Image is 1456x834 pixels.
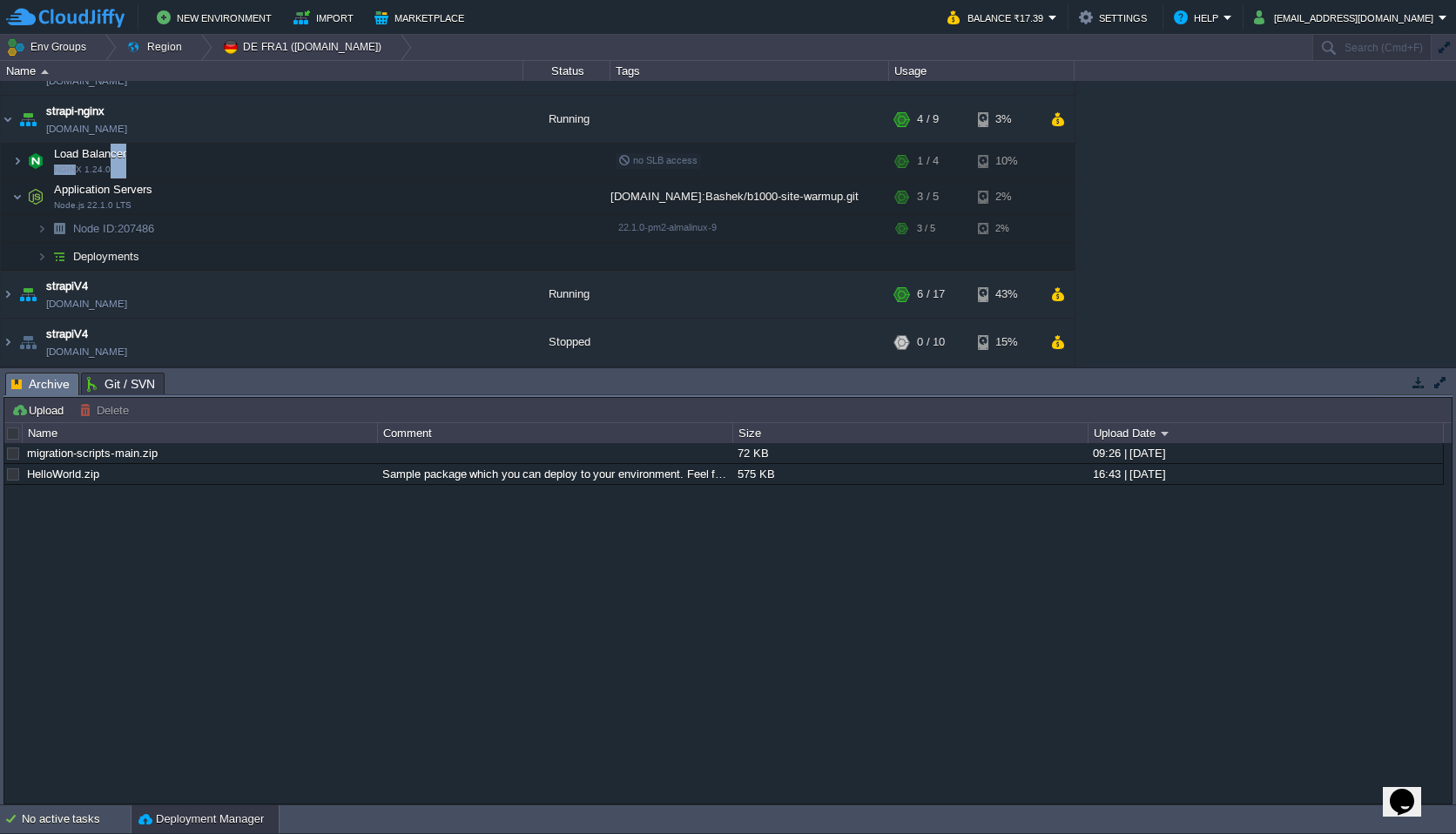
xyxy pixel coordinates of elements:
button: Import [293,7,359,28]
div: 43% [978,271,1035,318]
button: Settings [1079,7,1152,28]
div: 575 KB [733,464,1087,484]
a: Application ServersNode.js 22.1.0 LTS [52,183,155,196]
img: AMDAwAAAACH5BAEAAAAALAAAAAABAAEAAAICRAEAOw== [12,179,23,214]
a: [DOMAIN_NAME] [46,295,127,313]
img: AMDAwAAAACH5BAEAAAAALAAAAAABAAEAAAICRAEAOw== [24,179,48,214]
span: Node ID: [73,222,118,235]
button: [EMAIL_ADDRESS][DOMAIN_NAME] [1254,7,1439,28]
img: AMDAwAAAACH5BAEAAAAALAAAAAABAAEAAAICRAEAOw== [1,319,15,366]
button: Marketplace [374,7,469,28]
button: Upload [11,402,69,418]
button: Region [126,35,188,59]
div: 3 / 5 [917,179,939,214]
span: NGINX 1.24.0 [54,165,111,175]
span: Git / SVN [87,373,155,394]
div: 3 / 5 [917,215,935,242]
img: AMDAwAAAACH5BAEAAAAALAAAAAABAAEAAAICRAEAOw== [47,215,71,242]
img: AMDAwAAAACH5BAEAAAAALAAAAAABAAEAAAICRAEAOw== [37,215,47,242]
span: Node.js 22.1.0 LTS [54,200,131,211]
div: 4 / 9 [917,96,939,143]
div: 0 / 10 [917,319,945,366]
div: 3% [978,96,1035,143]
div: Usage [890,61,1074,81]
img: AMDAwAAAACH5BAEAAAAALAAAAAABAAEAAAICRAEAOw== [41,70,49,74]
div: Tags [611,61,888,81]
div: Comment [379,423,732,443]
button: Env Groups [6,35,92,59]
img: AMDAwAAAACH5BAEAAAAALAAAAAABAAEAAAICRAEAOw== [16,319,40,366]
button: Deployment Manager [138,810,264,828]
span: 22.1.0-pm2-almalinux-9 [618,222,717,232]
div: Size [734,423,1088,443]
div: 09:26 | [DATE] [1089,443,1442,463]
div: 2% [978,215,1035,242]
div: 15% [978,319,1035,366]
span: 207486 [71,221,157,236]
a: strapiV4 [46,326,88,343]
div: 72 KB [733,443,1087,463]
img: AMDAwAAAACH5BAEAAAAALAAAAAABAAEAAAICRAEAOw== [16,271,40,318]
div: 2% [978,179,1035,214]
div: Name [24,423,377,443]
div: Running [523,96,610,143]
a: Load BalancerNGINX 1.24.0 [52,147,129,160]
a: Node ID:207486 [71,221,157,236]
iframe: chat widget [1383,764,1439,817]
a: strapiV4 [46,278,88,295]
button: DE FRA1 ([DOMAIN_NAME]) [222,35,388,59]
img: AMDAwAAAACH5BAEAAAAALAAAAAABAAEAAAICRAEAOw== [47,243,71,270]
div: Name [2,61,522,81]
a: strapi-nginx [46,103,104,120]
button: Balance ₹17.39 [947,7,1048,28]
div: Stopped [523,319,610,366]
span: no SLB access [618,155,698,165]
img: AMDAwAAAACH5BAEAAAAALAAAAAABAAEAAAICRAEAOw== [16,96,40,143]
a: Deployments [71,249,142,264]
a: migration-scripts-main.zip [27,447,158,460]
div: 16:43 | [DATE] [1089,464,1442,484]
div: Upload Date [1089,423,1443,443]
span: Application Servers [52,182,155,197]
img: AMDAwAAAACH5BAEAAAAALAAAAAABAAEAAAICRAEAOw== [12,144,23,178]
button: Help [1174,7,1223,28]
div: Sample package which you can deploy to your environment. Feel free to delete and upload a package... [378,464,731,484]
button: New Environment [157,7,277,28]
img: AMDAwAAAACH5BAEAAAAALAAAAAABAAEAAAICRAEAOw== [1,271,15,318]
img: CloudJiffy [6,7,125,29]
img: AMDAwAAAACH5BAEAAAAALAAAAAABAAEAAAICRAEAOw== [37,243,47,270]
div: No active tasks [22,805,131,833]
img: AMDAwAAAACH5BAEAAAAALAAAAAABAAEAAAICRAEAOw== [24,144,48,178]
img: AMDAwAAAACH5BAEAAAAALAAAAAABAAEAAAICRAEAOw== [1,96,15,143]
a: [DOMAIN_NAME] [46,72,127,90]
span: Load Balancer [52,146,129,161]
a: [DOMAIN_NAME] [46,343,127,360]
div: Running [523,271,610,318]
button: Delete [79,402,134,418]
a: [DOMAIN_NAME] [46,120,127,138]
a: HelloWorld.zip [27,467,99,481]
div: [DOMAIN_NAME]:Bashek/b1000-site-warmup.git [610,179,889,214]
div: 10% [978,144,1035,178]
div: 1 / 4 [917,144,939,178]
span: Archive [11,373,70,395]
div: 6 / 17 [917,271,945,318]
div: Status [524,61,610,81]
